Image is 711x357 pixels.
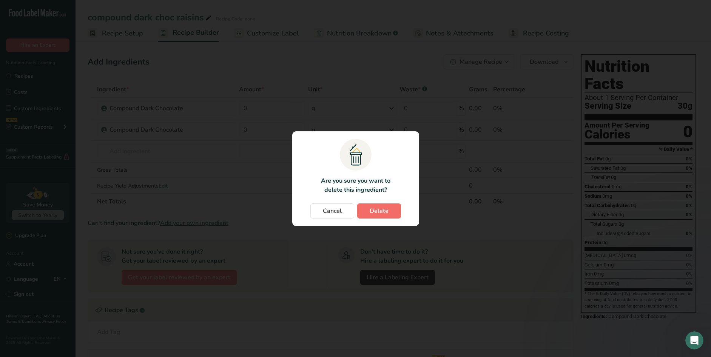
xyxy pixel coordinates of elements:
p: Are you sure you want to delete this ingredient? [316,176,395,194]
button: Delete [357,203,401,219]
span: Cancel [323,206,342,215]
span: Delete [370,206,389,215]
button: Cancel [310,203,354,219]
iframe: Intercom live chat [685,331,703,349]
